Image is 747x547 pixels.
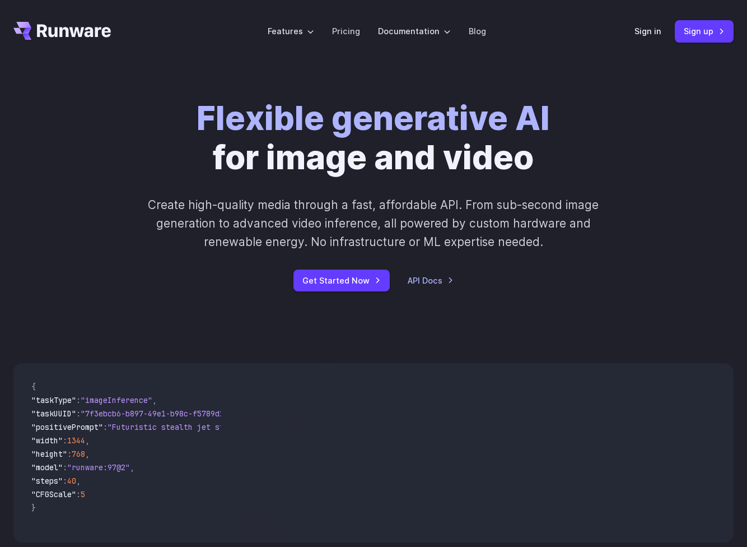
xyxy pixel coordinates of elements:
a: Get Started Now [293,270,390,291]
a: Sign in [634,25,661,38]
span: "taskUUID" [31,409,76,419]
span: "width" [31,435,63,446]
label: Features [268,25,314,38]
span: 768 [72,449,85,459]
span: 5 [81,489,85,499]
a: Pricing [332,25,360,38]
span: , [152,395,157,405]
span: , [85,435,90,446]
h1: for image and video [197,99,550,178]
span: "taskType" [31,395,76,405]
span: "height" [31,449,67,459]
span: : [67,449,72,459]
span: , [85,449,90,459]
span: "7f3ebcb6-b897-49e1-b98c-f5789d2d40d7" [81,409,251,419]
a: Blog [469,25,486,38]
strong: Flexible generative AI [197,98,550,138]
span: 40 [67,476,76,486]
span: "Futuristic stealth jet streaking through a neon-lit cityscape with glowing purple exhaust" [108,422,515,432]
a: Sign up [675,20,734,42]
span: } [31,503,36,513]
span: { [31,382,36,392]
span: : [63,462,67,472]
span: , [130,462,134,472]
span: "model" [31,462,63,472]
span: : [63,435,67,446]
p: Create high-quality media through a fast, affordable API. From sub-second image generation to adv... [143,196,604,252]
span: : [76,489,81,499]
span: , [76,476,81,486]
span: : [76,409,81,419]
a: API Docs [408,274,454,287]
label: Documentation [378,25,451,38]
span: "positivePrompt" [31,422,103,432]
a: Go to / [13,22,111,40]
span: : [63,476,67,486]
span: : [76,395,81,405]
span: "CFGScale" [31,489,76,499]
span: "runware:97@2" [67,462,130,472]
span: : [103,422,108,432]
span: "imageInference" [81,395,152,405]
span: 1344 [67,435,85,446]
span: "steps" [31,476,63,486]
